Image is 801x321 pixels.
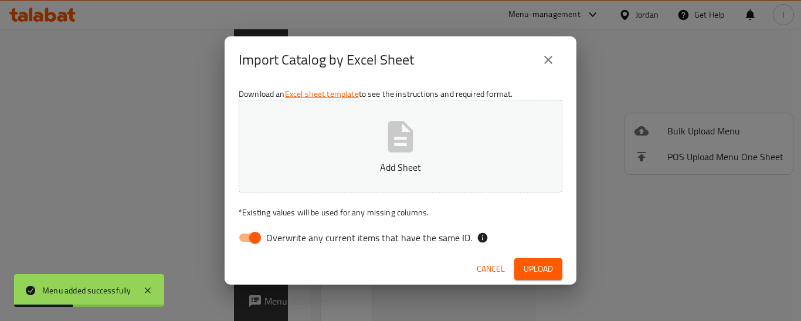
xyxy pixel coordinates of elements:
button: close [534,46,562,74]
a: Excel sheet template [285,86,359,102]
p: Existing values will be used for any missing columns. [239,207,562,218]
span: Overwrite any current items that have the same ID. [266,231,472,245]
h2: Import Catalog by Excel Sheet [239,50,414,69]
span: Cancel [477,262,505,276]
div: Menu added successfully [42,284,131,297]
div: Download an to see the instructions and required format. [225,83,576,254]
button: Add Sheet [239,100,562,192]
p: Add Sheet [257,160,544,174]
span: Upload [524,262,553,276]
button: Cancel [472,258,510,280]
button: Upload [514,258,562,280]
svg: If the overwrite option isn't selected, then the items that match an existing ID will be ignored ... [477,232,488,244]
